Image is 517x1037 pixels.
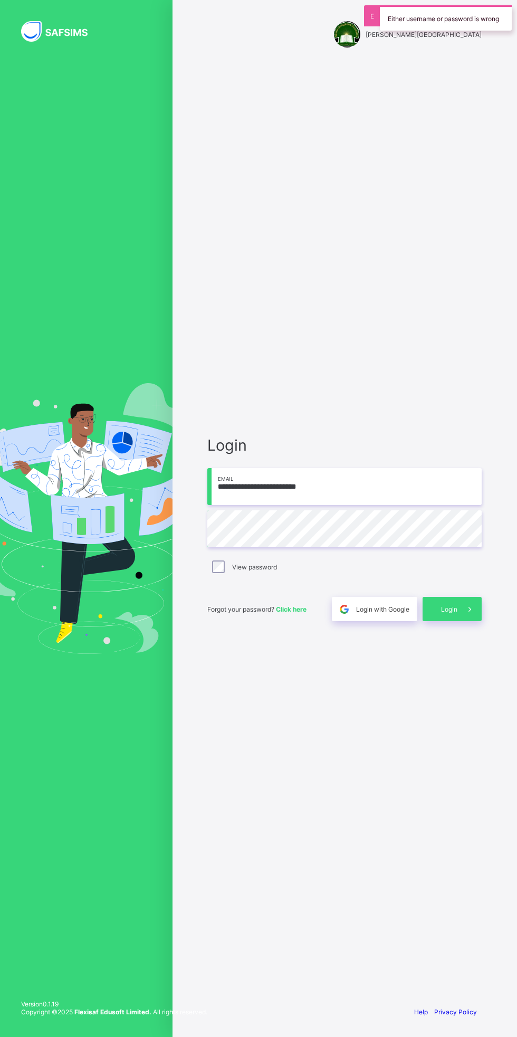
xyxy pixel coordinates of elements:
[21,1008,207,1016] span: Copyright © 2025 All rights reserved.
[434,1008,477,1016] a: Privacy Policy
[366,31,482,39] span: [PERSON_NAME][GEOGRAPHIC_DATA]
[356,605,409,613] span: Login with Google
[414,1008,428,1016] a: Help
[207,605,307,613] span: Forgot your password?
[74,1008,151,1016] strong: Flexisaf Edusoft Limited.
[276,605,307,613] a: Click here
[338,603,350,615] img: google.396cfc9801f0270233282035f929180a.svg
[380,5,512,31] div: Either username or password is wrong
[21,21,100,42] img: SAFSIMS Logo
[441,605,457,613] span: Login
[207,436,482,454] span: Login
[232,563,277,571] label: View password
[21,1000,207,1008] span: Version 0.1.19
